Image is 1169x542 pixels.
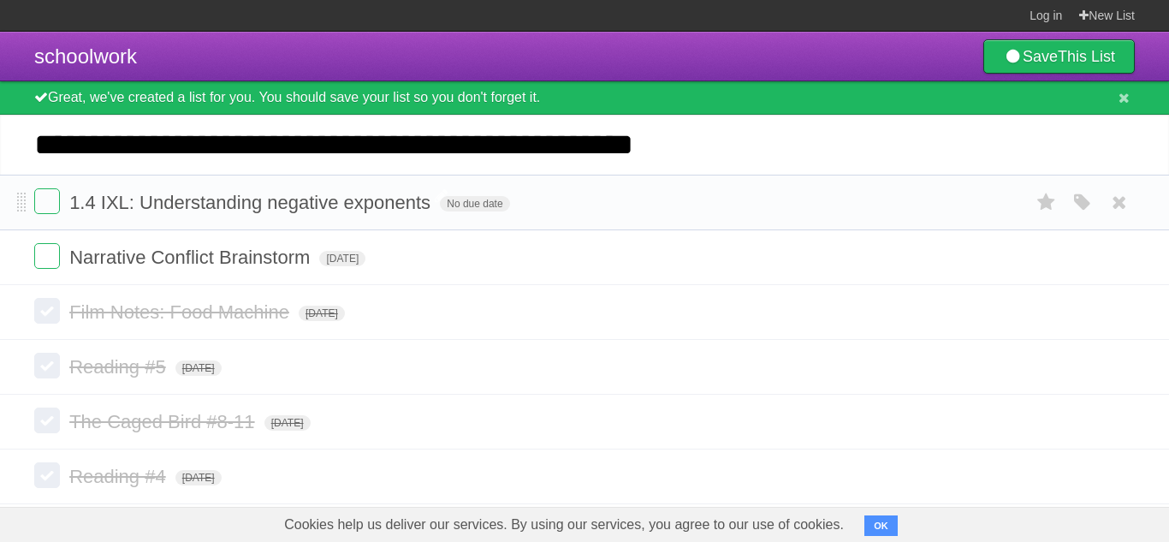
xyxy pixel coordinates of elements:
a: SaveThis List [983,39,1135,74]
span: 1.4 IXL: Understanding negative exponents [69,192,435,213]
span: schoolwork [34,45,137,68]
label: Done [34,298,60,324]
b: This List [1058,48,1115,65]
label: Done [34,462,60,488]
button: OK [864,515,898,536]
span: Reading #4 [69,466,170,487]
span: [DATE] [175,360,222,376]
label: Done [34,408,60,433]
label: Done [34,243,60,269]
span: Narrative Conflict Brainstorm [69,247,314,268]
span: No due date [440,196,509,211]
span: Cookies help us deliver our services. By using our services, you agree to our use of cookies. [267,508,861,542]
label: Done [34,353,60,378]
span: [DATE] [264,415,311,431]
span: [DATE] [299,306,345,321]
label: Star task [1030,188,1063,217]
span: [DATE] [319,251,365,266]
span: The Caged Bird #8-11 [69,411,258,432]
label: Done [34,188,60,214]
span: Reading #5 [69,356,170,378]
span: Film Notes: Food Machine [69,301,294,323]
span: [DATE] [175,470,222,485]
